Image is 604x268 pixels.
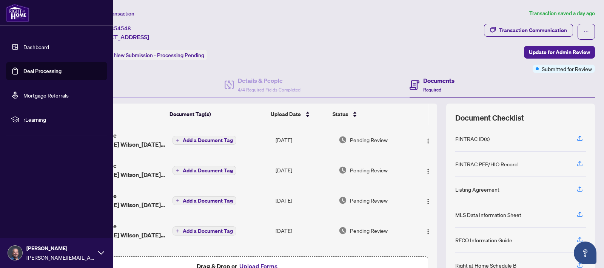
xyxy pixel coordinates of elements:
span: Update for Admin Review [529,46,590,58]
span: New Submission - Processing Pending [114,52,204,59]
span: Add a Document Tag [183,138,233,143]
td: [DATE] [273,185,336,215]
a: Dashboard [23,43,49,50]
span: Pending Review [350,136,388,144]
h4: Documents [423,76,455,85]
a: Mortgage Referrals [23,92,69,99]
button: Logo [422,225,434,237]
img: Logo [425,229,431,235]
td: [DATE] [273,215,336,246]
button: Add a Document Tag [173,136,236,145]
button: Add a Document Tag [173,166,236,175]
span: The Estate of the [PERSON_NAME] Wilson_[DATE] 16_05_41.pdf [70,191,166,209]
button: Open asap [574,242,596,264]
h4: Details & People [238,76,300,85]
span: Document Checklist [455,113,524,123]
span: rLearning [23,115,102,124]
span: Submitted for Review [542,65,592,73]
img: Logo [425,168,431,174]
span: Status [333,110,348,118]
span: plus [176,229,180,233]
span: [PERSON_NAME][EMAIL_ADDRESS][DOMAIN_NAME] [26,253,94,262]
img: Logo [425,198,431,204]
div: Transaction Communication [499,24,567,36]
span: ellipsis [584,29,589,34]
td: [DATE] [273,125,336,155]
span: [STREET_ADDRESS] [94,33,149,42]
button: Logo [422,134,434,146]
img: Document Status [339,166,347,174]
span: Required [423,87,441,93]
span: [PERSON_NAME] [26,244,94,253]
span: The Estate of the [PERSON_NAME] Wilson_[DATE] 10_35_42.pdf [70,161,166,179]
button: Add a Document Tag [173,166,236,175]
div: MLS Data Information Sheet [455,211,521,219]
div: RECO Information Guide [455,236,512,244]
img: Document Status [339,136,347,144]
th: Document Tag(s) [166,104,268,125]
button: Add a Document Tag [173,196,236,205]
span: 4/4 Required Fields Completed [238,87,300,93]
button: Add a Document Tag [173,226,236,236]
th: (7) File Name [66,104,166,125]
span: Pending Review [350,166,388,174]
button: Logo [422,194,434,206]
a: Deal Processing [23,68,62,74]
td: [DATE] [273,155,336,185]
span: plus [176,169,180,172]
span: Add a Document Tag [183,198,233,203]
span: View Transaction [94,10,134,17]
span: plus [176,199,180,203]
article: Transaction saved a day ago [529,9,595,18]
span: Add a Document Tag [183,228,233,234]
img: logo [6,4,29,22]
div: Listing Agreement [455,185,499,194]
button: Transaction Communication [484,24,573,37]
span: Upload Date [271,110,301,118]
img: Logo [425,138,431,144]
button: Add a Document Tag [173,226,236,235]
span: The Estate of the [PERSON_NAME] Wilson_[DATE] 16_08_54.pdf [70,131,166,149]
th: Upload Date [268,104,330,125]
span: Pending Review [350,226,388,235]
img: Document Status [339,226,347,235]
div: Status: [94,50,207,60]
span: 54548 [114,25,131,32]
span: Pending Review [350,196,388,204]
button: Update for Admin Review [524,46,595,59]
button: Logo [422,164,434,176]
button: Add a Document Tag [173,135,236,145]
div: FINTRAC PEP/HIO Record [455,160,518,168]
th: Status [330,104,407,125]
span: The Estate of the [PERSON_NAME] Wilson_[DATE] 16_06_31.pdf [70,222,166,240]
img: Profile Icon [8,246,22,260]
div: FINTRAC ID(s) [455,135,490,143]
img: Document Status [339,196,347,204]
span: Add a Document Tag [183,168,233,173]
span: plus [176,138,180,142]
